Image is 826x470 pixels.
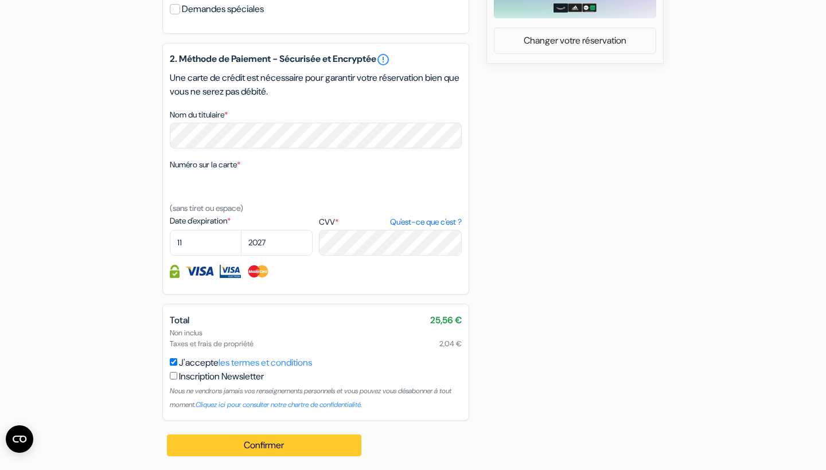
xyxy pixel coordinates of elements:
img: Master Card [247,265,270,278]
label: CVV [319,216,462,228]
span: Total [170,314,189,326]
label: Nom du titulaire [170,109,228,121]
small: (sans tiret ou espace) [170,203,243,213]
h5: 2. Méthode de Paiement - Sécurisée et Encryptée [170,53,462,66]
a: error_outline [376,53,390,66]
a: Changer votre réservation [494,30,656,52]
img: Information de carte de crédit entièrement encryptée et sécurisée [170,265,180,278]
label: Date d'expiration [170,215,313,227]
p: Une carte de crédit est nécessaire pour garantir votre réservation bien que vous ne serez pas déb... [170,71,462,99]
button: Ouvrir le widget CMP [6,425,33,453]
button: Confirmer [167,434,361,456]
img: uber-uber-eats-card.png [582,3,597,13]
label: Numéro sur la carte [170,159,240,171]
a: Qu'est-ce que c'est ? [390,216,462,228]
label: Demandes spéciales [182,1,264,17]
small: Nous ne vendrons jamais vos renseignements personnels et vous pouvez vous désabonner à tout moment. [170,386,451,409]
label: J'accepte [179,356,312,370]
img: amazon-card-no-text.png [554,3,568,13]
span: 25,56 € [430,314,462,327]
img: Visa Electron [220,265,240,278]
img: adidas-card.png [568,3,582,13]
span: 2,04 € [439,338,462,349]
div: Non inclus Taxes et frais de propriété [170,327,462,349]
img: Visa [185,265,214,278]
label: Inscription Newsletter [179,370,264,383]
a: les termes et conditions [219,357,312,369]
a: Cliquez ici pour consulter notre chartre de confidentialité. [196,400,362,409]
